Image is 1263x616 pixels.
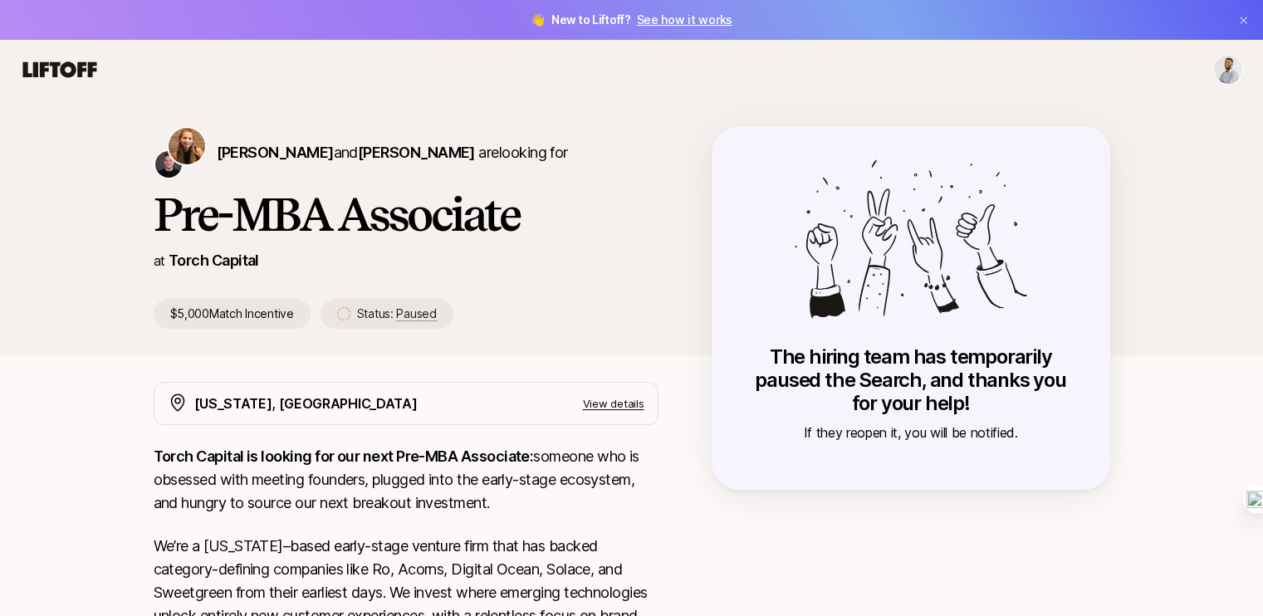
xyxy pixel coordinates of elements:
img: Katie Reiner [169,128,205,164]
strong: Torch Capital is looking for our next Pre-MBA Associate: [154,447,534,465]
p: someone who is obsessed with meeting founders, plugged into the early-stage ecosystem, and hungry... [154,445,658,515]
p: If they reopen it, you will be notified. [745,422,1077,443]
span: and [333,144,474,161]
p: at [154,250,165,271]
p: Status: [357,304,437,324]
span: 👋 New to Liftoff? [531,10,732,30]
p: The hiring team has temporarily paused the Search, and thanks you for your help! [745,345,1077,415]
h1: Pre-MBA Associate [154,189,658,239]
span: Paused [396,306,436,321]
p: are looking for [217,141,568,164]
span: [PERSON_NAME] [217,144,334,161]
button: Joel Kanu [1213,55,1243,85]
a: See how it works [636,12,732,27]
span: [PERSON_NAME] [358,144,475,161]
p: [US_STATE], [GEOGRAPHIC_DATA] [194,393,418,414]
img: Joel Kanu [1214,56,1242,84]
img: Christopher Harper [155,151,182,178]
p: $5,000 Match Incentive [154,299,311,329]
a: Torch Capital [169,252,259,269]
p: View details [583,395,644,412]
